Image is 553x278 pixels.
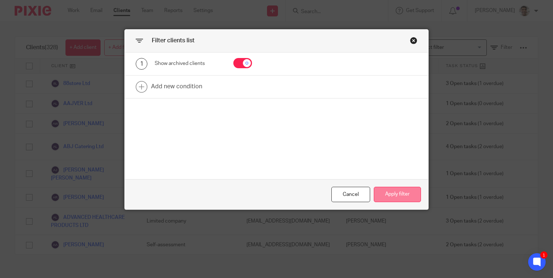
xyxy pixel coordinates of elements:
button: Apply filter [374,187,421,202]
div: 1 [540,251,548,259]
div: Close this dialog window [331,187,370,202]
span: Filter clients list [152,38,195,43]
div: 1 [136,58,147,70]
div: Show archived clients [155,60,222,67]
div: Close this dialog window [410,37,417,44]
